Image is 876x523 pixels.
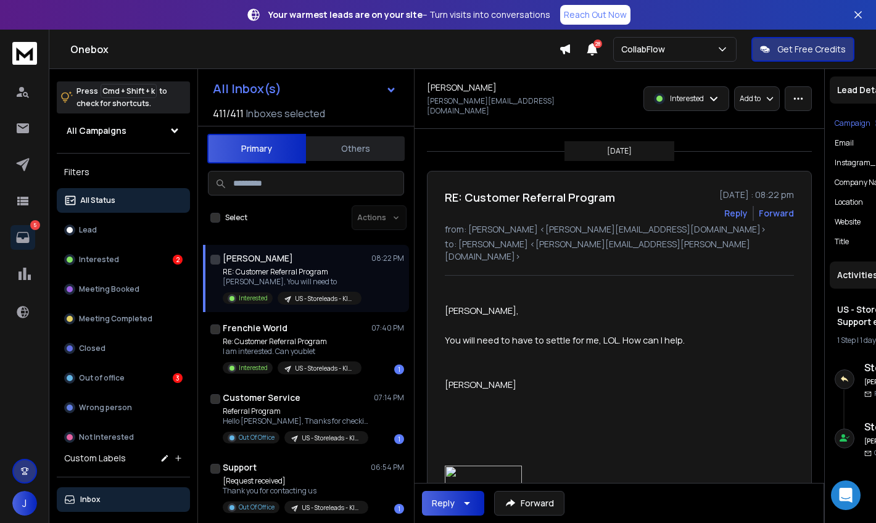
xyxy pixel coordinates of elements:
h3: Inboxes selected [246,106,325,121]
p: 08:22 PM [371,253,404,263]
p: Hello [PERSON_NAME], Thanks for checking [223,416,371,426]
span: Cmd + Shift + k [101,84,157,98]
button: J [12,491,37,516]
p: Closed [79,344,105,353]
p: [DATE] : 08:22 pm [719,189,794,201]
p: Get Free Credits [777,43,846,56]
button: Reply [724,207,748,220]
p: Press to check for shortcuts. [76,85,167,110]
a: 5 [10,225,35,250]
p: US - Storeleads - Klaviyo - Support emails [302,434,361,443]
label: Select [225,213,247,223]
span: [PERSON_NAME] [445,378,516,390]
button: Get Free Credits [751,37,854,62]
p: location [835,197,863,207]
p: 07:40 PM [371,323,404,333]
p: Out of office [79,373,125,383]
p: Meeting Booked [79,284,139,294]
p: Not Interested [79,432,134,442]
p: [Request received] [223,476,368,486]
button: Inbox [57,487,190,512]
div: 3 [173,373,183,383]
h3: Filters [57,163,190,181]
div: 1 [394,434,404,444]
button: Not Interested [57,425,190,450]
strong: Your warmest leads are on your site [268,9,423,20]
p: Interested [79,255,119,265]
h1: All Inbox(s) [213,83,281,95]
p: Referral Program [223,406,371,416]
h1: [PERSON_NAME] [223,252,293,265]
button: Reply [422,491,484,516]
h1: RE: Customer Referral Program [445,189,615,206]
p: Lead [79,225,97,235]
img: logo [12,42,37,65]
p: Campaign [835,118,870,128]
p: US - Storeleads - Klaviyo - Support emails [295,364,354,373]
p: 5 [30,220,40,230]
h1: All Campaigns [67,125,126,137]
span: 28 [593,39,602,48]
div: 1 [394,364,404,374]
p: All Status [80,196,115,205]
div: 2 [173,255,183,265]
p: Interested [239,363,268,373]
button: Meeting Completed [57,307,190,331]
h3: Custom Labels [64,452,126,464]
p: Meeting Completed [79,314,152,324]
button: All Status [57,188,190,213]
p: website [835,217,861,227]
p: CollabFlow [621,43,670,56]
h1: [PERSON_NAME] [427,81,497,94]
p: [PERSON_NAME], You will need to [223,277,362,287]
span: [PERSON_NAME], [445,304,519,316]
p: to: [PERSON_NAME] <[PERSON_NAME][EMAIL_ADDRESS][PERSON_NAME][DOMAIN_NAME]> [445,238,794,263]
h1: Customer Service [223,392,300,404]
p: Interested [239,294,268,303]
p: Out Of Office [239,433,275,442]
p: [DATE] [607,146,632,156]
div: Forward [759,207,794,220]
p: Thank you for contacting us [223,486,368,496]
span: 411 / 411 [213,106,244,121]
p: 07:14 PM [374,393,404,403]
p: Add to [740,94,761,104]
button: Closed [57,336,190,361]
p: US - Storeleads - Klaviyo - Support emails [295,294,354,303]
button: Lead [57,218,190,242]
p: from: [PERSON_NAME] <[PERSON_NAME][EMAIL_ADDRESS][DOMAIN_NAME]> [445,223,794,236]
h1: Frenchie World [223,322,287,334]
button: Out of office3 [57,366,190,390]
div: Reply [432,497,455,509]
p: title [835,237,849,247]
p: Email [835,138,854,148]
button: Primary [207,134,306,163]
button: All Campaigns [57,118,190,143]
p: Re: Customer Referral Program [223,337,362,347]
p: RE: Customer Referral Program [223,267,362,277]
p: Out Of Office [239,503,275,512]
h1: Support [223,461,257,474]
span: You will need to have to settle for me, LOL. How can I help. [445,334,685,346]
div: 1 [394,504,404,514]
button: Interested2 [57,247,190,272]
button: Meeting Booked [57,277,190,302]
h1: Onebox [70,42,559,57]
p: Reach Out Now [564,9,627,21]
p: Inbox [80,495,101,504]
p: Wrong person [79,403,132,413]
img: image001.png@01DC23E8.2A336B70 [445,466,522,512]
button: Others [306,135,405,162]
button: Wrong person [57,395,190,420]
p: [PERSON_NAME][EMAIL_ADDRESS][DOMAIN_NAME] [427,96,616,116]
p: – Turn visits into conversations [268,9,550,21]
button: Forward [494,491,564,516]
p: I am interested. Can youblet [223,347,362,356]
button: All Inbox(s) [203,76,407,101]
p: US - Storeleads - Klaviyo - Support emails [302,503,361,513]
p: Interested [670,94,704,104]
p: 06:54 PM [371,463,404,472]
